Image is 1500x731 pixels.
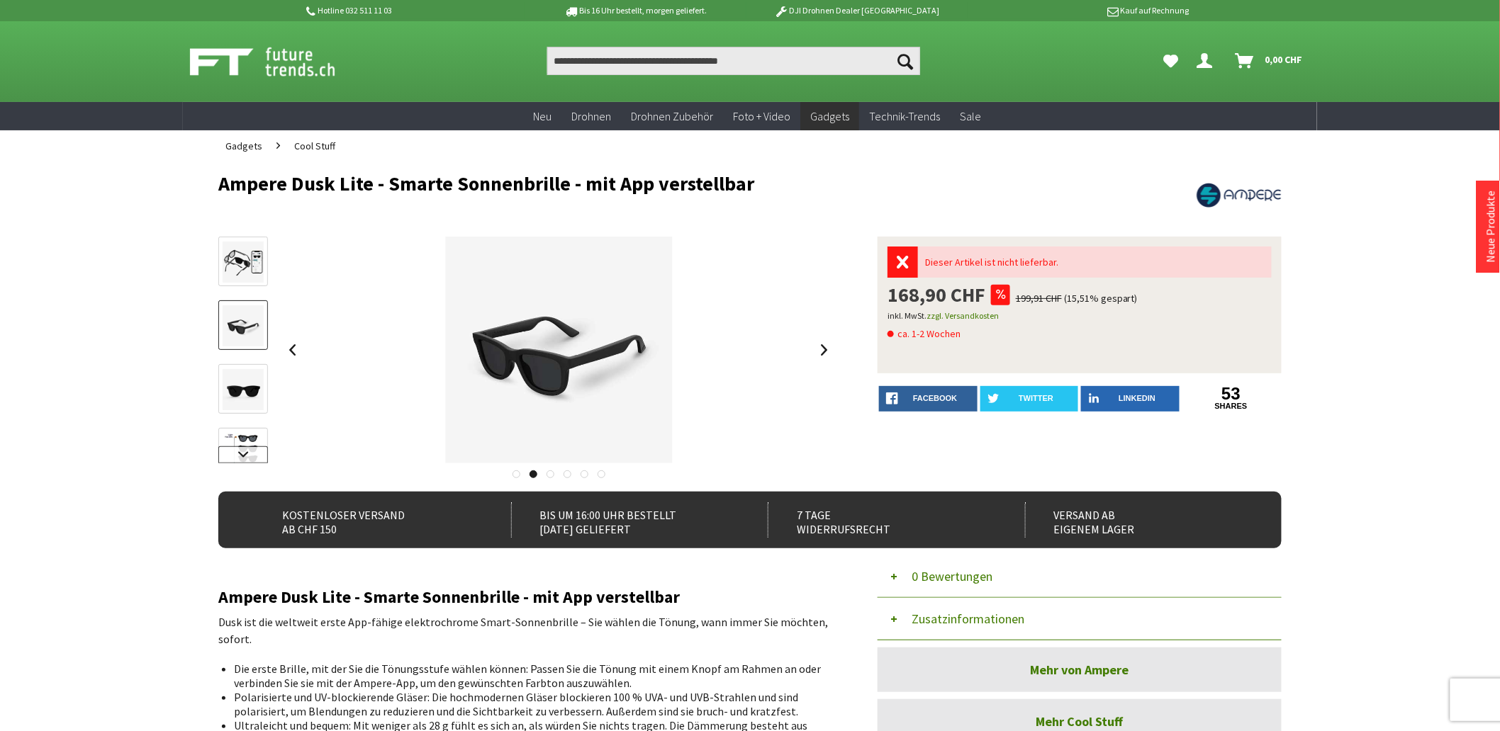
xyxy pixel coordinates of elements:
[218,588,835,606] h2: Ampere Dusk Lite - Smarte Sonnenbrille - mit App verstellbar
[960,109,981,123] span: Sale
[733,109,790,123] span: Foto + Video
[190,44,366,79] img: Shop Futuretrends - zur Startseite wechseln
[234,662,824,690] li: Die erste Brille, mit der Sie die Tönungsstufe wählen können: Passen Sie die Tönung mit einem Kno...
[1119,394,1155,402] span: LinkedIn
[1265,48,1303,71] span: 0,00 CHF
[1182,386,1281,402] a: 53
[1019,394,1053,402] span: twitter
[878,647,1282,692] a: Mehr von Ampere
[968,2,1189,19] p: Kauf auf Rechnung
[223,242,264,283] img: Vorschau: Ampere Dusk Lite - Smarte Sonnenbrille - mit App verstellbar
[859,102,950,131] a: Technik-Trends
[878,555,1282,598] button: 0 Bewertungen
[218,130,269,161] a: Gadgets
[890,47,920,75] button: Suchen
[547,47,920,75] input: Produkt, Marke, Kategorie, EAN, Artikelnummer…
[1025,502,1251,538] div: Versand ab eigenem Lager
[218,615,828,646] span: Dusk ist die weltweit erste App-fähige elektrochrome Smart-Sonnenbrille – Sie wählen die Tönung, ...
[218,173,1069,194] h1: Ampere Dusk Lite - Smarte Sonnenbrille - mit App verstellbar
[878,598,1282,640] button: Zusatzinformationen
[1230,47,1310,75] a: Warenkorb
[571,109,611,123] span: Drohnen
[888,325,961,342] span: ca. 1-2 Wochen
[234,690,824,718] li: Polarisierte und UV-blockierende Gläser: Die hochmodernen Gläser blockieren 100 % UVA- und UVB-St...
[918,246,1272,278] div: Dieser Artikel ist nicht lieferbar.
[1197,173,1282,217] img: Ampere
[225,140,262,152] span: Gadgets
[631,109,713,123] span: Drohnen Zubehör
[294,140,335,152] span: Cool Stuff
[1081,386,1180,412] a: LinkedIn
[888,285,985,305] span: 168,90 CHF
[950,102,991,131] a: Sale
[303,2,525,19] p: Hotline 032 511 11 03
[888,307,1272,324] p: inkl. MwSt.
[768,502,994,538] div: 7 Tage Widerrufsrecht
[1484,191,1498,263] a: Neue Produkte
[800,102,859,131] a: Gadgets
[927,310,999,321] a: zzgl. Versandkosten
[1157,47,1186,75] a: Meine Favoriten
[1016,292,1062,305] span: 199,91 CHF
[254,502,480,538] div: Kostenloser Versand ab CHF 150
[810,109,849,123] span: Gadgets
[561,102,621,131] a: Drohnen
[746,2,968,19] p: DJI Drohnen Dealer [GEOGRAPHIC_DATA]
[621,102,723,131] a: Drohnen Zubehör
[1182,402,1281,411] a: shares
[523,102,561,131] a: Neu
[913,394,957,402] span: facebook
[525,2,746,19] p: Bis 16 Uhr bestellt, morgen geliefert.
[869,109,940,123] span: Technik-Trends
[980,386,1079,412] a: twitter
[533,109,552,123] span: Neu
[1192,47,1224,75] a: Dein Konto
[287,130,342,161] a: Cool Stuff
[879,386,978,412] a: facebook
[723,102,800,131] a: Foto + Video
[1064,292,1138,305] span: (15,51% gespart)
[511,502,737,538] div: Bis um 16:00 Uhr bestellt [DATE] geliefert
